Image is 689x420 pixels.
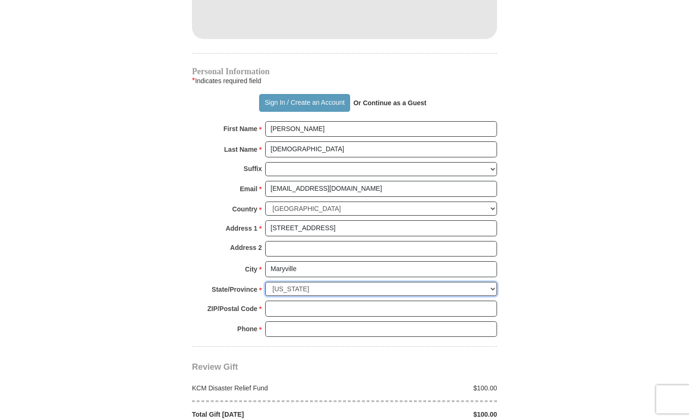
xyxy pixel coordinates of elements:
[226,222,258,235] strong: Address 1
[259,94,350,112] button: Sign In / Create an Account
[192,75,497,86] div: Indicates required field
[207,302,258,315] strong: ZIP/Postal Code
[344,410,502,419] div: $100.00
[232,202,258,216] strong: Country
[344,383,502,393] div: $100.00
[237,322,258,335] strong: Phone
[245,263,257,276] strong: City
[230,241,262,254] strong: Address 2
[244,162,262,175] strong: Suffix
[187,410,345,419] div: Total Gift [DATE]
[212,283,257,296] strong: State/Province
[353,99,427,107] strong: Or Continue as a Guest
[223,122,257,135] strong: First Name
[192,362,238,372] span: Review Gift
[192,68,497,75] h4: Personal Information
[224,143,258,156] strong: Last Name
[240,182,257,195] strong: Email
[187,383,345,393] div: KCM Disaster Relief Fund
